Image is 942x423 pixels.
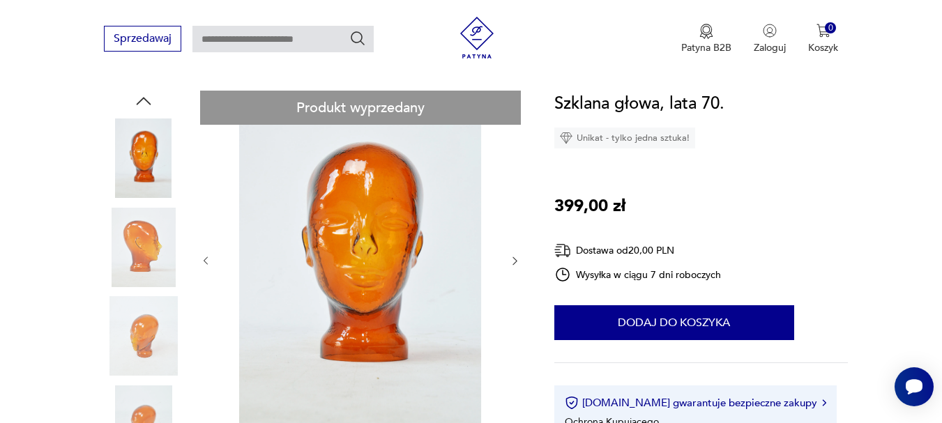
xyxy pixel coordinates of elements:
div: Produkt wyprzedany [200,91,521,125]
p: Zaloguj [754,41,786,54]
a: Sprzedawaj [104,35,181,45]
h1: Szklana głowa, lata 70. [554,91,724,117]
a: Ikona medaluPatyna B2B [681,24,731,54]
img: Ikona medalu [699,24,713,39]
img: Ikonka użytkownika [763,24,777,38]
p: Patyna B2B [681,41,731,54]
img: Zdjęcie produktu Szklana głowa, lata 70. [104,208,183,287]
img: Patyna - sklep z meblami i dekoracjami vintage [456,17,498,59]
button: Dodaj do koszyka [554,305,794,340]
button: Sprzedawaj [104,26,181,52]
img: Zdjęcie produktu Szklana głowa, lata 70. [104,118,183,198]
img: Ikona strzałki w prawo [822,399,826,406]
img: Ikona koszyka [816,24,830,38]
button: 0Koszyk [808,24,838,54]
button: [DOMAIN_NAME] gwarantuje bezpieczne zakupy [565,396,826,410]
img: Ikona dostawy [554,242,571,259]
img: Ikona diamentu [560,132,572,144]
button: Zaloguj [754,24,786,54]
p: 399,00 zł [554,193,625,220]
img: Zdjęcie produktu Szklana głowa, lata 70. [104,296,183,376]
button: Patyna B2B [681,24,731,54]
div: Wysyłka w ciągu 7 dni roboczych [554,266,722,283]
iframe: Smartsupp widget button [895,367,934,406]
p: Koszyk [808,41,838,54]
div: Unikat - tylko jedna sztuka! [554,128,695,148]
div: 0 [825,22,837,34]
img: Ikona certyfikatu [565,396,579,410]
button: Szukaj [349,30,366,47]
div: Dostawa od 20,00 PLN [554,242,722,259]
